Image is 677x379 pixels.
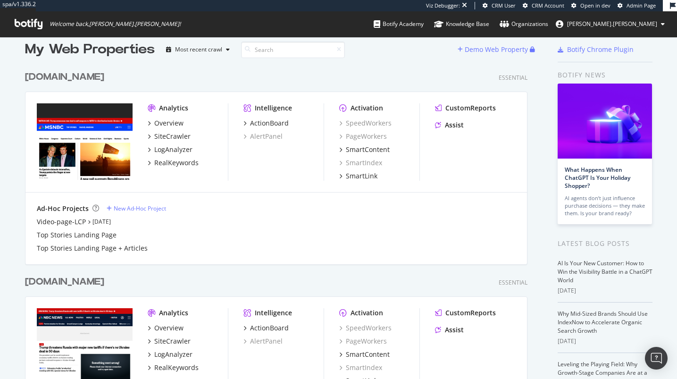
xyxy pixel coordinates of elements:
div: Organizations [500,19,548,29]
input: Search [241,42,345,58]
button: [PERSON_NAME].[PERSON_NAME] [548,17,672,32]
div: Essential [499,74,527,82]
div: Essential [499,278,527,286]
a: SmartLink [339,171,377,181]
a: CustomReports [435,103,496,113]
a: AlertPanel [243,337,283,346]
div: SmartContent [346,350,390,359]
div: SmartLink [346,171,377,181]
a: SpeedWorkers [339,118,392,128]
div: Assist [445,325,464,335]
a: CRM Account [523,2,564,9]
div: Overview [154,323,184,333]
a: CRM User [483,2,516,9]
a: Botify Academy [374,11,424,37]
a: PageWorkers [339,132,387,141]
span: jessica.jordan [567,20,657,28]
a: [DOMAIN_NAME] [25,275,108,289]
a: CustomReports [435,308,496,318]
div: ActionBoard [250,323,289,333]
div: Viz Debugger: [426,2,460,9]
div: Demo Web Property [465,45,528,54]
div: Ad-Hoc Projects [37,204,89,213]
div: Most recent crawl [175,47,222,52]
div: Activation [351,103,383,113]
a: Assist [435,120,464,130]
div: New Ad-Hoc Project [114,204,166,212]
a: PageWorkers [339,337,387,346]
a: SmartContent [339,350,390,359]
span: CRM Account [532,2,564,9]
div: Latest Blog Posts [558,238,652,249]
a: ActionBoard [243,323,289,333]
div: Knowledge Base [434,19,489,29]
span: CRM User [492,2,516,9]
div: [DATE] [558,286,652,295]
a: RealKeywords [148,363,199,372]
a: LogAnalyzer [148,145,192,154]
div: RealKeywords [154,158,199,168]
a: ActionBoard [243,118,289,128]
div: Open Intercom Messenger [645,347,668,370]
a: Overview [148,323,184,333]
a: Top Stories Landing Page [37,230,117,240]
a: [DOMAIN_NAME] [25,70,108,84]
a: SmartContent [339,145,390,154]
a: Organizations [500,11,548,37]
div: Analytics [159,103,188,113]
span: Welcome back, [PERSON_NAME].[PERSON_NAME] ! [50,20,181,28]
a: AI Is Your New Customer: How to Win the Visibility Battle in a ChatGPT World [558,259,652,284]
a: [DATE] [92,218,111,226]
a: Overview [148,118,184,128]
a: RealKeywords [148,158,199,168]
div: Video-page-LCP [37,217,86,227]
a: Knowledge Base [434,11,489,37]
a: SiteCrawler [148,132,191,141]
div: LogAnalyzer [154,350,192,359]
a: Assist [435,325,464,335]
div: CustomReports [445,308,496,318]
a: Demo Web Property [458,45,530,53]
div: Assist [445,120,464,130]
div: Botify news [558,70,652,80]
div: [DATE] [558,337,652,345]
div: ActionBoard [250,118,289,128]
a: SmartIndex [339,158,382,168]
div: Analytics [159,308,188,318]
span: Open in dev [580,2,610,9]
a: AlertPanel [243,132,283,141]
div: RealKeywords [154,363,199,372]
div: My Web Properties [25,40,155,59]
a: What Happens When ChatGPT Is Your Holiday Shopper? [565,166,630,190]
a: SpeedWorkers [339,323,392,333]
a: Botify Chrome Plugin [558,45,634,54]
div: [DOMAIN_NAME] [25,275,104,289]
span: Admin Page [627,2,656,9]
a: SiteCrawler [148,337,191,346]
img: What Happens When ChatGPT Is Your Holiday Shopper? [558,84,652,159]
div: Botify Academy [374,19,424,29]
div: Botify Chrome Plugin [567,45,634,54]
a: SmartIndex [339,363,382,372]
div: Intelligence [255,308,292,318]
a: Why Mid-Sized Brands Should Use IndexNow to Accelerate Organic Search Growth [558,310,648,335]
div: [DOMAIN_NAME] [25,70,104,84]
a: Open in dev [571,2,610,9]
img: msnbc.com [37,103,133,180]
div: Intelligence [255,103,292,113]
a: Admin Page [618,2,656,9]
div: Activation [351,308,383,318]
div: AI agents don’t just influence purchase decisions — they make them. Is your brand ready? [565,194,645,217]
div: LogAnalyzer [154,145,192,154]
a: New Ad-Hoc Project [107,204,166,212]
a: Top Stories Landing Page + Articles [37,244,148,253]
